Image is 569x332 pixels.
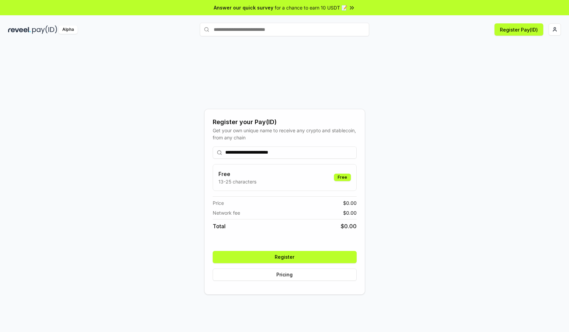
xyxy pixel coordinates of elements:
button: Register [213,251,357,263]
img: reveel_dark [8,25,31,34]
div: Register your Pay(ID) [213,117,357,127]
span: Price [213,199,224,207]
div: Free [334,174,351,181]
button: Register Pay(ID) [494,23,543,36]
span: $ 0.00 [343,199,357,207]
span: Answer our quick survey [214,4,273,11]
span: Network fee [213,209,240,216]
span: $ 0.00 [341,222,357,230]
div: Alpha [59,25,78,34]
img: pay_id [32,25,57,34]
button: Pricing [213,269,357,281]
div: Get your own unique name to receive any crypto and stablecoin, from any chain [213,127,357,141]
p: 13-25 characters [218,178,256,185]
span: Total [213,222,226,230]
span: for a chance to earn 10 USDT 📝 [275,4,347,11]
span: $ 0.00 [343,209,357,216]
h3: Free [218,170,256,178]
